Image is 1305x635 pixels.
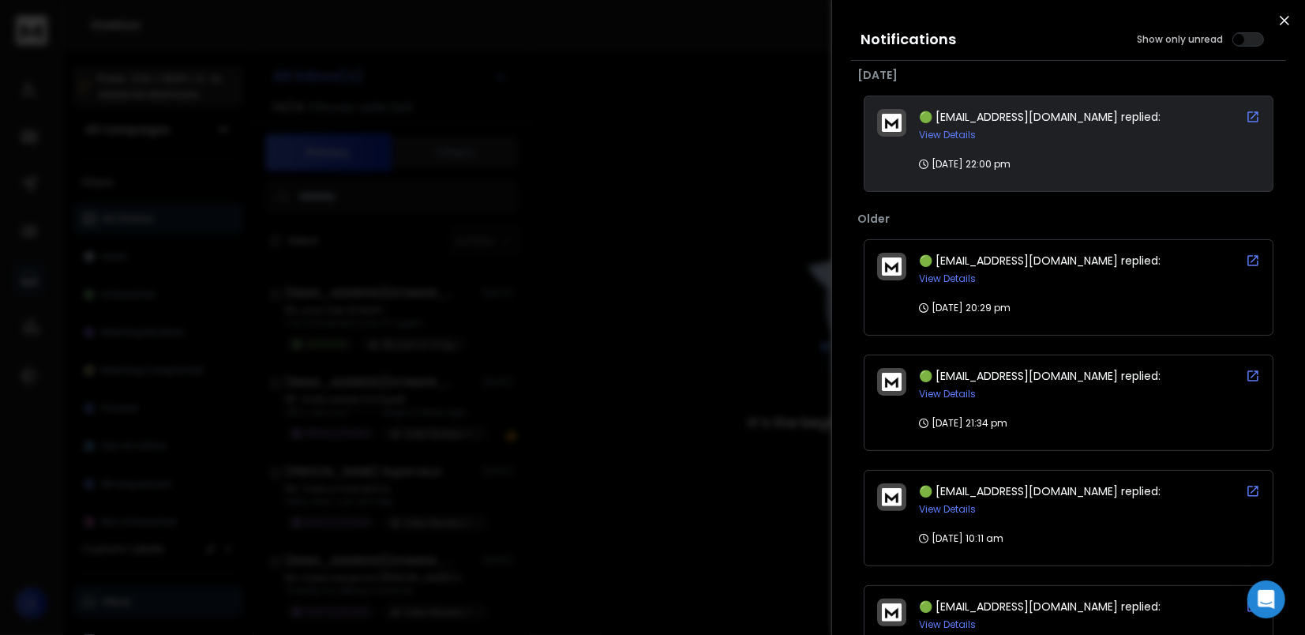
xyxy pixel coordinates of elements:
button: View Details [919,129,976,141]
label: Show only unread [1137,33,1223,46]
img: logo [882,603,902,622]
p: [DATE] 21:34 pm [919,417,1007,430]
img: logo [882,257,902,276]
span: 🟢 [EMAIL_ADDRESS][DOMAIN_NAME] replied: [919,483,1161,499]
p: Older [857,211,1280,227]
p: [DATE] 20:29 pm [919,302,1011,314]
button: View Details [919,503,976,516]
button: View Details [919,388,976,400]
p: [DATE] 22:00 pm [919,158,1011,171]
span: 🟢 [EMAIL_ADDRESS][DOMAIN_NAME] replied: [919,368,1161,384]
p: [DATE] 10:11 am [919,532,1003,545]
span: 🟢 [EMAIL_ADDRESS][DOMAIN_NAME] replied: [919,109,1161,125]
img: logo [882,373,902,391]
span: 🟢 [EMAIL_ADDRESS][DOMAIN_NAME] replied: [919,253,1161,269]
button: View Details [919,618,976,631]
p: [DATE] [857,67,1280,83]
span: 🟢 [EMAIL_ADDRESS][DOMAIN_NAME] replied: [919,599,1161,614]
img: logo [882,114,902,132]
img: logo [882,488,902,506]
h3: Notifications [861,28,956,51]
div: Open Intercom Messenger [1247,581,1285,618]
button: View Details [919,272,976,285]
